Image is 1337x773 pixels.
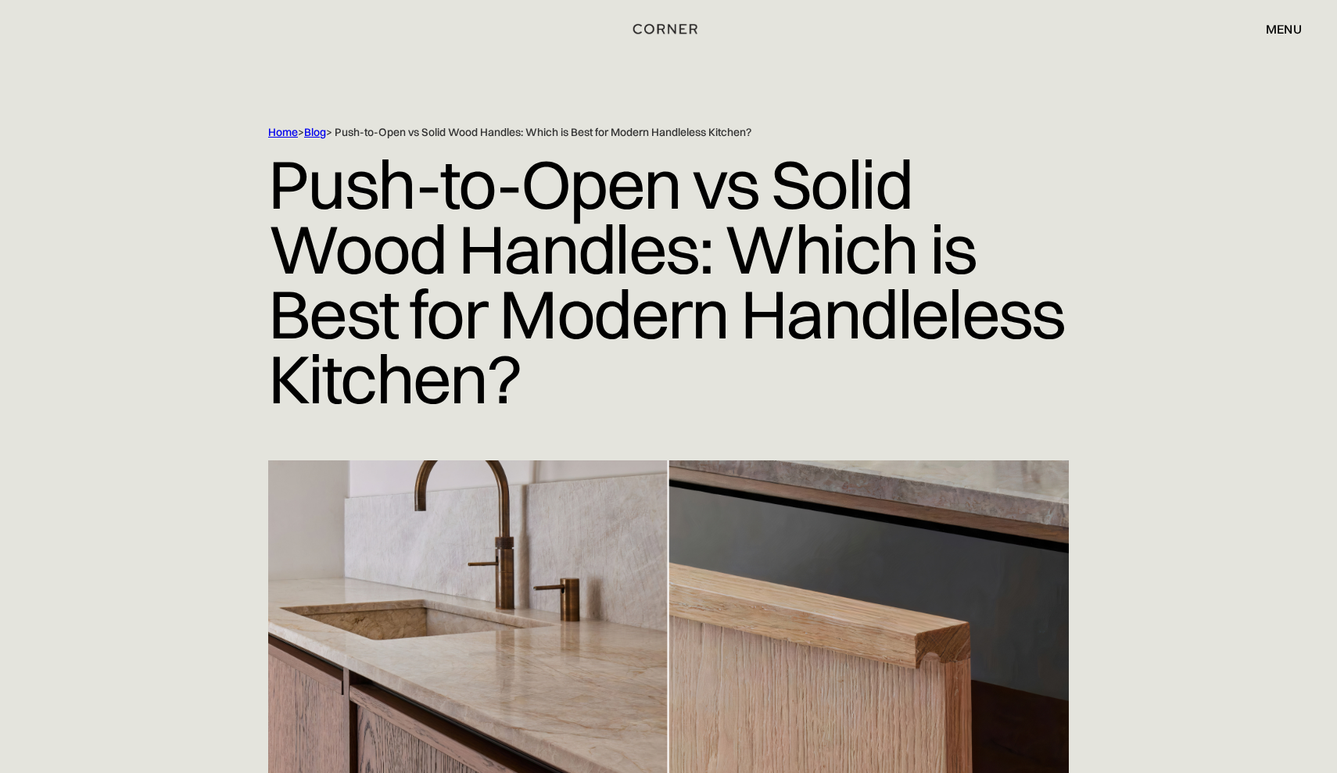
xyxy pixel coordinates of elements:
div: menu [1266,23,1302,35]
a: Blog [304,125,326,139]
h1: Push-to-Open vs Solid Wood Handles: Which is Best for Modern Handleless Kitchen? [268,140,1069,424]
div: menu [1250,16,1302,42]
div: > > Push-to-Open vs Solid Wood Handles: Which is Best for Modern Handleless Kitchen? [268,125,1003,140]
a: home [611,19,726,39]
a: Home [268,125,298,139]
